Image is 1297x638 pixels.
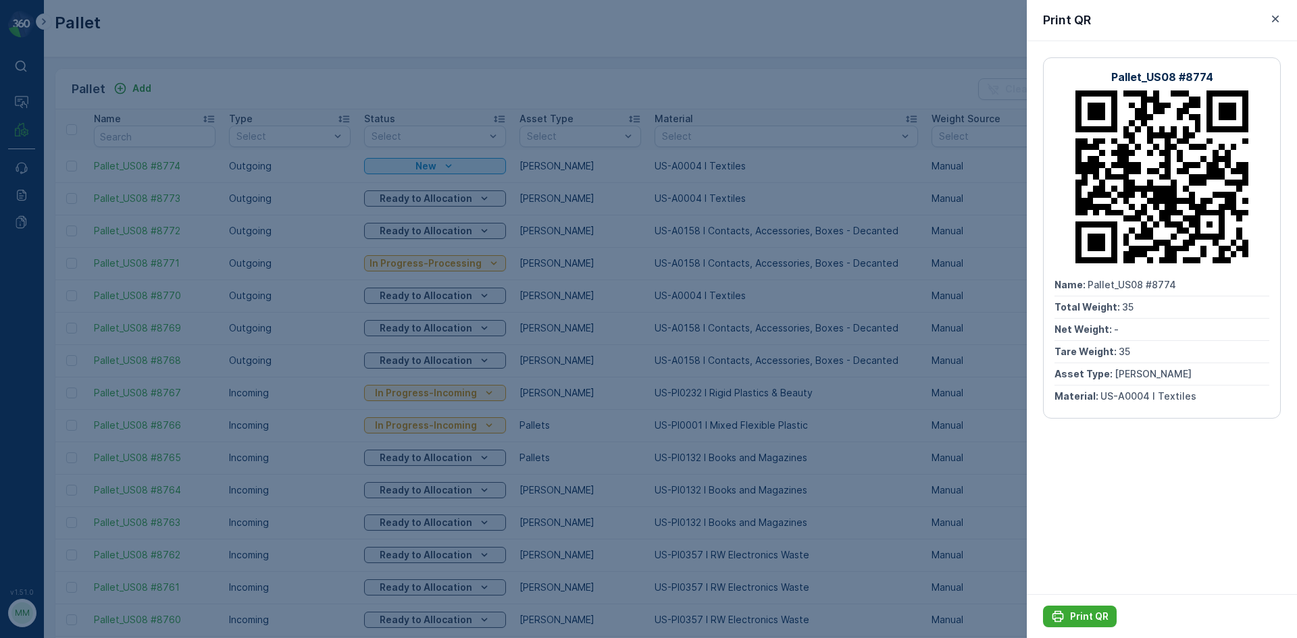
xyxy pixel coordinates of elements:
span: US-A0004 I Textiles [57,333,153,344]
span: 35 [79,244,91,255]
p: Print QR [1043,11,1091,30]
span: US-A0004 I Textiles [1100,390,1196,402]
span: Pallet_US08 #8774 [1088,279,1176,290]
span: Material : [1054,390,1100,402]
span: Pallet_US08 #8774 [45,221,133,233]
p: Pallet_US08 #8774 [1111,69,1213,85]
p: Print QR [1070,610,1109,623]
span: Name : [1054,279,1088,290]
p: Pallet_US08 #8774 [596,11,698,28]
span: Tare Weight : [1054,346,1119,357]
span: Tare Weight : [11,288,76,300]
span: Asset Type : [11,311,72,322]
span: [PERSON_NAME] [72,311,149,322]
span: Material : [11,333,57,344]
span: Total Weight : [1054,301,1122,313]
span: Asset Type : [1054,368,1115,379]
button: Print QR [1043,606,1117,627]
span: - [1114,323,1119,335]
span: Net Weight : [1054,323,1114,335]
span: 35 [1119,346,1130,357]
span: Name : [11,221,45,233]
span: - [71,266,76,277]
span: [PERSON_NAME] [1115,368,1192,379]
span: Total Weight : [11,244,79,255]
span: 35 [76,288,87,300]
span: Net Weight : [11,266,71,277]
span: 35 [1122,301,1134,313]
